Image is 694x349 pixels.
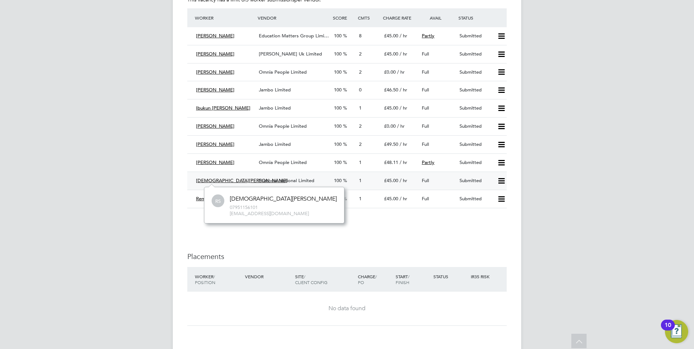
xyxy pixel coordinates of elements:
span: £0.00 [384,123,396,129]
span: Full [422,141,429,147]
span: 1 [359,196,362,202]
div: Vendor [243,270,293,283]
span: 100 [334,159,342,165]
span: £46.50 [384,87,398,93]
span: 2 [359,69,362,75]
div: Submitted [457,102,494,114]
span: Omnia People Limited [259,123,307,129]
span: 0 [359,87,362,93]
div: Vendor [256,11,331,24]
span: 100 [334,105,342,111]
div: 10 [665,325,671,334]
span: 2 [359,123,362,129]
div: Submitted [457,157,494,169]
span: £45.00 [384,196,398,202]
div: Submitted [457,139,494,151]
span: / Finish [396,274,409,285]
span: [PERSON_NAME] [196,69,234,75]
span: £45.00 [384,105,398,111]
div: Charge Rate [381,11,419,24]
span: 1 [359,105,362,111]
span: 100 [334,123,342,129]
span: / Position [195,274,215,285]
span: £45.00 [384,51,398,57]
span: Jambo Limited [259,87,291,93]
span: RS [212,195,224,208]
span: / hr [400,87,407,93]
span: [PERSON_NAME] [196,87,234,93]
span: [PERSON_NAME] [196,141,234,147]
div: Score [331,11,356,24]
span: Partly [422,33,434,39]
span: 100 [334,177,342,184]
span: [PERSON_NAME] [196,51,234,57]
span: Omnia People Limited [259,69,307,75]
span: Full [422,105,429,111]
span: Full [422,87,429,93]
div: Submitted [457,66,494,78]
span: 100 [334,51,342,57]
span: / hr [397,123,405,129]
div: Submitted [457,84,494,96]
span: Full [422,123,429,129]
span: Full [422,69,429,75]
div: Submitted [457,48,494,60]
span: Education Matters Group Limi… [259,33,329,39]
span: / hr [400,105,407,111]
div: Status [457,11,507,24]
div: Worker [193,270,243,289]
span: Jambo Limited [259,105,291,111]
div: Site [293,270,356,289]
span: / hr [400,177,407,184]
div: Start [394,270,432,289]
span: £48.11 [384,159,398,165]
span: / hr [400,159,407,165]
span: / PO [358,274,377,285]
span: [PERSON_NAME] Uk Limited [259,51,322,57]
div: Status [432,270,469,283]
div: Submitted [457,30,494,42]
span: [PERSON_NAME] [196,159,234,165]
span: 8 [359,33,362,39]
span: / hr [400,33,407,39]
span: / Client Config [295,274,327,285]
div: Avail [419,11,457,24]
span: 2 [359,141,362,147]
span: / hr [400,141,407,147]
span: [PERSON_NAME] [196,123,234,129]
button: Open Resource Center, 10 new notifications [665,320,688,343]
span: Omnia People Limited [259,159,307,165]
span: 100 [334,87,342,93]
div: Charge [356,270,394,289]
span: [DEMOGRAPHIC_DATA][PERSON_NAME] [196,177,287,184]
div: Submitted [457,175,494,187]
span: 1 [359,159,362,165]
span: Protocol National Limited [259,177,314,184]
div: Worker [193,11,256,24]
span: £45.00 [384,177,398,184]
span: [EMAIL_ADDRESS][DOMAIN_NAME] [230,211,337,217]
span: 100 [334,69,342,75]
span: £45.00 [384,33,398,39]
div: Submitted [457,193,494,205]
span: Partly [422,159,434,165]
div: IR35 Risk [469,270,494,283]
div: Submitted [457,120,494,132]
span: [PERSON_NAME] [196,33,234,39]
div: Cmts [356,11,381,24]
span: 1 [359,177,362,184]
span: Ibukun [PERSON_NAME] [196,105,250,111]
div: No data found [195,305,499,312]
span: 100 [334,33,342,39]
span: £49.50 [384,141,398,147]
h3: Placements [187,252,507,261]
span: / hr [400,51,407,57]
span: Remi Oyedola [196,196,226,202]
span: / hr [397,69,405,75]
span: Full [422,51,429,57]
span: 07951156101 [230,205,337,211]
span: / hr [400,196,407,202]
span: Full [422,196,429,202]
span: £0.00 [384,69,396,75]
span: 100 [334,141,342,147]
